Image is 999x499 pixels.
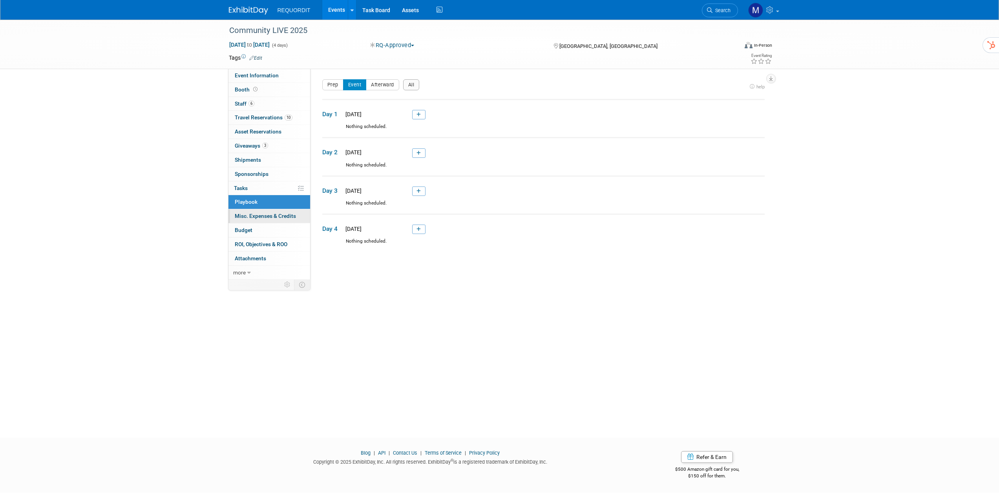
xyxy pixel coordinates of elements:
[366,79,399,90] button: Afterward
[322,225,342,233] span: Day 4
[681,451,733,463] a: Refer & Earn
[343,149,362,155] span: [DATE]
[559,43,657,49] span: [GEOGRAPHIC_DATA], [GEOGRAPHIC_DATA]
[228,181,310,195] a: Tasks
[748,3,763,18] img: Mariana Basto
[235,143,268,149] span: Giveaways
[343,111,362,117] span: [DATE]
[235,213,296,219] span: Misc. Expenses & Credits
[372,450,377,456] span: |
[228,83,310,97] a: Booth
[745,42,752,48] img: Format-Inperson.png
[451,458,453,462] sup: ®
[249,55,262,61] a: Edit
[235,128,281,135] span: Asset Reservations
[285,115,292,121] span: 10
[228,69,310,82] a: Event Information
[228,252,310,265] a: Attachments
[322,123,765,137] div: Nothing scheduled.
[393,450,417,456] a: Contact Us
[692,41,773,53] div: Event Format
[702,4,738,17] a: Search
[234,185,248,191] span: Tasks
[226,24,726,38] div: Community LIVE 2025
[322,110,342,119] span: Day 1
[278,7,310,13] span: REQUORDIT
[644,461,771,479] div: $500 Amazon gift card for you,
[229,41,270,48] span: [DATE] [DATE]
[322,186,342,195] span: Day 3
[343,226,362,232] span: [DATE]
[469,450,500,456] a: Privacy Policy
[228,111,310,124] a: Travel Reservations10
[367,41,417,49] button: RQ-Approved
[322,79,343,90] button: Prep
[248,101,254,106] span: 6
[235,171,268,177] span: Sponsorships
[322,148,342,157] span: Day 2
[322,238,765,252] div: Nothing scheduled.
[246,42,253,48] span: to
[425,450,462,456] a: Terms of Service
[361,450,371,456] a: Blog
[235,101,254,107] span: Staff
[754,42,772,48] div: In-Person
[235,199,258,205] span: Playbook
[228,153,310,167] a: Shipments
[229,7,268,15] img: ExhibitDay
[228,209,310,223] a: Misc. Expenses & Credits
[235,86,259,93] span: Booth
[228,238,310,251] a: ROI, Objectives & ROO
[228,195,310,209] a: Playbook
[228,125,310,139] a: Asset Reservations
[294,280,310,290] td: Toggle Event Tabs
[235,255,266,261] span: Attachments
[262,143,268,148] span: 3
[228,97,310,111] a: Staff6
[751,54,772,58] div: Event Rating
[235,114,292,121] span: Travel Reservations
[418,450,424,456] span: |
[343,188,362,194] span: [DATE]
[756,84,765,90] span: help
[235,157,261,163] span: Shipments
[235,227,252,233] span: Budget
[252,86,259,92] span: Booth not reserved yet
[322,200,765,214] div: Nothing scheduled.
[235,72,279,79] span: Event Information
[712,7,731,13] span: Search
[235,241,287,247] span: ROI, Objectives & ROO
[463,450,468,456] span: |
[322,162,765,175] div: Nothing scheduled.
[343,79,367,90] button: Event
[378,450,385,456] a: API
[403,79,420,90] button: All
[229,457,632,466] div: Copyright © 2025 ExhibitDay, Inc. All rights reserved. ExhibitDay is a registered trademark of Ex...
[233,269,246,276] span: more
[228,266,310,280] a: more
[271,43,288,48] span: (4 days)
[644,473,771,479] div: $150 off for them.
[228,167,310,181] a: Sponsorships
[228,139,310,153] a: Giveaways3
[281,280,294,290] td: Personalize Event Tab Strip
[387,450,392,456] span: |
[228,223,310,237] a: Budget
[229,54,262,62] td: Tags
